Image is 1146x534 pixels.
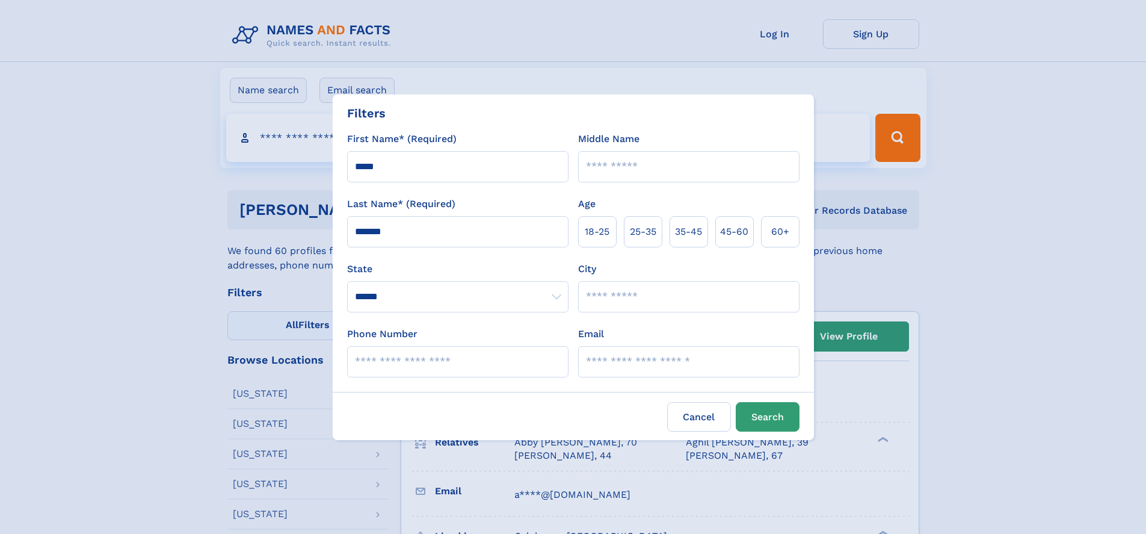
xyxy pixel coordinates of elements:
[578,327,604,341] label: Email
[736,402,799,432] button: Search
[347,262,568,276] label: State
[675,225,702,239] span: 35‑45
[630,225,656,239] span: 25‑35
[347,327,417,341] label: Phone Number
[585,225,609,239] span: 18‑25
[667,402,731,432] label: Cancel
[578,132,639,146] label: Middle Name
[771,225,789,239] span: 60+
[347,197,455,211] label: Last Name* (Required)
[720,225,748,239] span: 45‑60
[347,104,386,122] div: Filters
[578,262,596,276] label: City
[578,197,596,211] label: Age
[347,132,457,146] label: First Name* (Required)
